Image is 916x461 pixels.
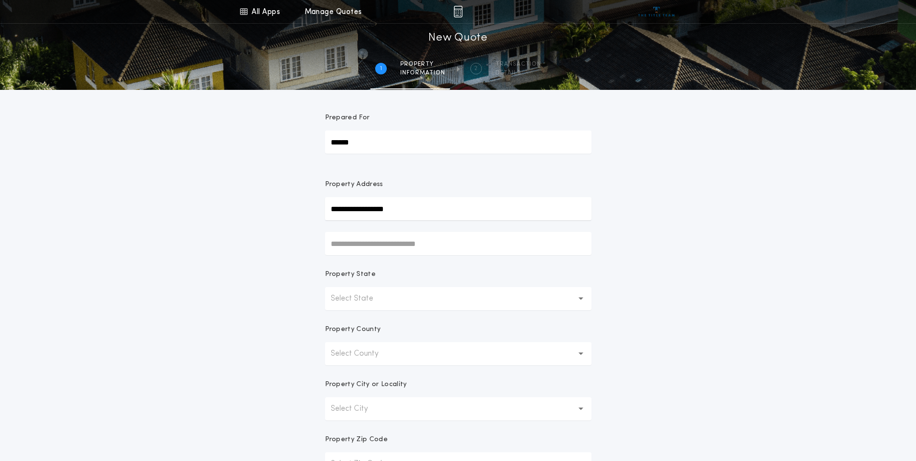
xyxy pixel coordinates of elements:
p: Property Zip Code [325,435,388,445]
h2: 1 [380,65,382,72]
img: vs-icon [638,7,675,16]
span: Property [400,60,445,68]
h2: 2 [474,65,478,72]
p: Property City or Locality [325,380,407,389]
p: Prepared For [325,113,370,123]
p: Select State [331,293,389,304]
p: Select County [331,348,394,360]
button: Select State [325,287,592,310]
span: Transaction [495,60,541,68]
img: img [453,6,463,17]
p: Property County [325,325,381,334]
input: Prepared For [325,130,592,154]
h1: New Quote [428,30,487,46]
p: Property State [325,270,376,279]
p: Property Address [325,180,592,189]
p: Select City [331,403,383,415]
button: Select City [325,397,592,420]
span: information [400,69,445,77]
span: details [495,69,541,77]
button: Select County [325,342,592,365]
